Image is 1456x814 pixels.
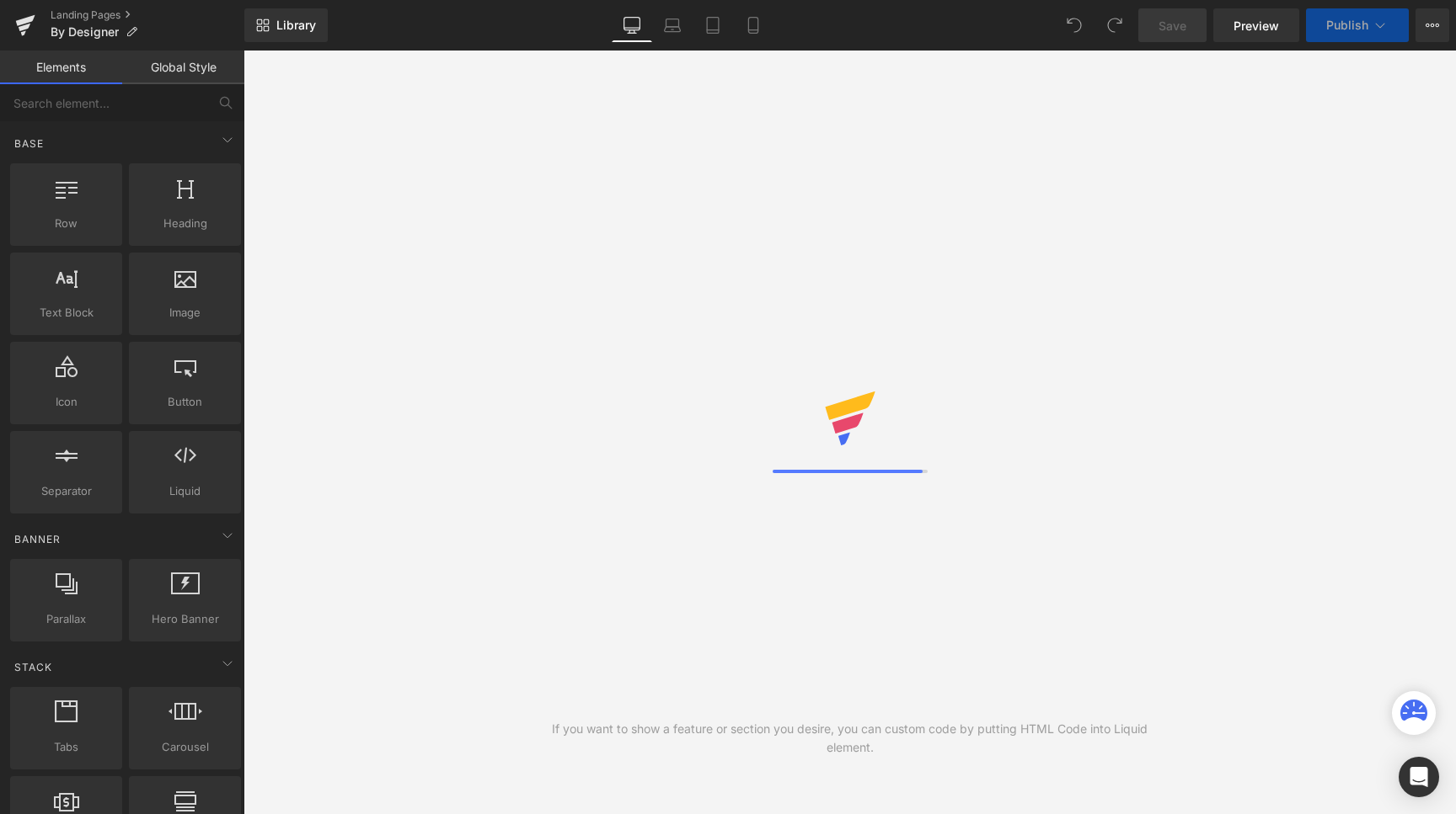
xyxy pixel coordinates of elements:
button: Publish [1306,8,1409,42]
span: Liquid [134,482,236,500]
a: New Library [244,8,328,42]
span: Image [134,304,236,322]
a: Desktop [612,8,652,42]
span: Banner [13,531,62,547]
span: Separator [15,482,117,500]
span: Tabs [15,738,117,756]
span: Publish [1326,19,1368,32]
div: Open Intercom Messenger [1399,757,1439,797]
span: Text Block [15,304,117,322]
button: Undo [1057,8,1091,42]
a: Preview [1213,8,1299,42]
span: Save [1159,17,1186,35]
button: More [1416,8,1449,42]
span: Library [276,18,316,33]
div: If you want to show a feature or section you desire, you can custom code by putting HTML Code int... [547,720,1154,757]
span: Stack [13,659,54,675]
span: By Designer [51,25,119,39]
span: Heading [134,215,236,232]
span: Button [134,393,236,411]
span: Carousel [134,738,236,756]
span: Icon [15,393,117,411]
a: Mobile [733,8,773,42]
a: Landing Pages [51,8,244,22]
a: Global Style [122,51,244,84]
span: Base [13,136,45,152]
a: Tablet [693,8,733,42]
span: Parallax [15,610,117,628]
span: Hero Banner [134,610,236,628]
span: Preview [1234,17,1279,35]
button: Redo [1098,8,1132,42]
span: Row [15,215,117,232]
a: Laptop [652,8,693,42]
